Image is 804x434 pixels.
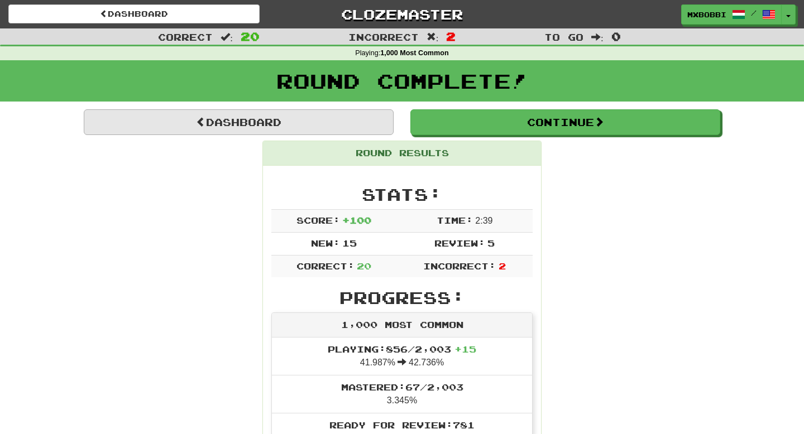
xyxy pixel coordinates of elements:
[446,30,456,43] span: 2
[271,288,533,307] h2: Progress:
[751,9,757,17] span: /
[437,215,473,225] span: Time:
[434,238,485,248] span: Review:
[4,70,800,92] h1: Round Complete!
[357,261,371,271] span: 20
[681,4,782,25] a: MxBobbi /
[329,419,475,430] span: Ready for Review: 781
[544,31,583,42] span: To go
[276,4,528,24] a: Clozemaster
[427,32,439,42] span: :
[499,261,506,271] span: 2
[342,238,357,248] span: 15
[241,30,260,43] span: 20
[611,30,621,43] span: 0
[341,382,463,392] span: Mastered: 67 / 2,003
[487,238,495,248] span: 5
[410,109,720,135] button: Continue
[591,32,604,42] span: :
[296,215,340,225] span: Score:
[687,9,726,20] span: MxBobbi
[423,261,496,271] span: Incorrect:
[475,216,492,225] span: 2 : 39
[454,344,476,354] span: + 15
[272,313,532,337] div: 1,000 Most Common
[348,31,419,42] span: Incorrect
[311,238,340,248] span: New:
[221,32,233,42] span: :
[272,375,532,413] li: 3.345%
[158,31,213,42] span: Correct
[263,141,541,166] div: Round Results
[296,261,355,271] span: Correct:
[8,4,260,23] a: Dashboard
[84,109,394,135] a: Dashboard
[271,185,533,204] h2: Stats:
[328,344,476,354] span: Playing: 856 / 2,003
[380,49,448,57] strong: 1,000 Most Common
[272,337,532,375] li: 41.987% 42.736%
[342,215,371,225] span: + 100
